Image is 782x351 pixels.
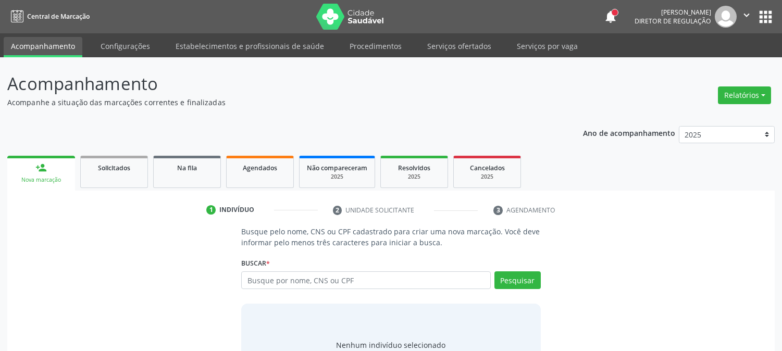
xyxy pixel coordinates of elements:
span: Diretor de regulação [635,17,711,26]
span: Central de Marcação [27,12,90,21]
input: Busque por nome, CNS ou CPF [241,271,490,289]
p: Acompanhe a situação das marcações correntes e finalizadas [7,97,544,108]
span: Resolvidos [398,164,430,172]
p: Busque pelo nome, CNS ou CPF cadastrado para criar uma nova marcação. Você deve informar pelo men... [241,226,540,248]
a: Procedimentos [342,37,409,55]
button: apps [756,8,775,26]
div: Nova marcação [15,176,68,184]
span: Na fila [177,164,197,172]
div: Indivíduo [219,205,254,215]
div: [PERSON_NAME] [635,8,711,17]
span: Solicitados [98,164,130,172]
p: Acompanhamento [7,71,544,97]
button: Pesquisar [494,271,541,289]
button: Relatórios [718,86,771,104]
span: Cancelados [470,164,505,172]
div: 2025 [461,173,513,181]
a: Estabelecimentos e profissionais de saúde [168,37,331,55]
a: Serviços ofertados [420,37,499,55]
a: Acompanhamento [4,37,82,57]
a: Serviços por vaga [510,37,585,55]
label: Buscar [241,255,270,271]
div: 2025 [307,173,367,181]
button:  [737,6,756,28]
div: person_add [35,162,47,173]
a: Central de Marcação [7,8,90,25]
div: 2025 [388,173,440,181]
a: Configurações [93,37,157,55]
button: notifications [603,9,618,24]
img: img [715,6,737,28]
div: Nenhum indivíduo selecionado [336,340,445,350]
i:  [741,9,752,21]
span: Não compareceram [307,164,367,172]
p: Ano de acompanhamento [583,126,675,139]
span: Agendados [243,164,277,172]
div: 1 [206,205,216,215]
